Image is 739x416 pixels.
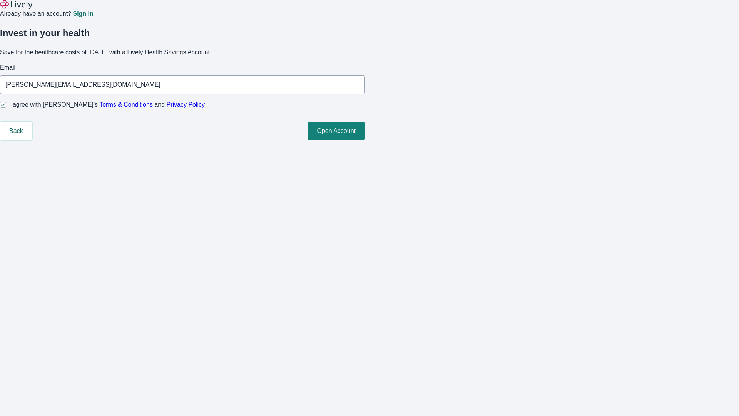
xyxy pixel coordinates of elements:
a: Privacy Policy [167,101,205,108]
button: Open Account [308,122,365,140]
span: I agree with [PERSON_NAME]’s and [9,100,205,109]
a: Sign in [73,11,93,17]
a: Terms & Conditions [99,101,153,108]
